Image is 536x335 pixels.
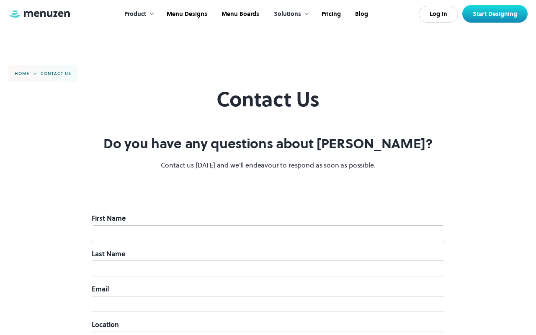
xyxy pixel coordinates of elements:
h1: Contact Us [103,88,432,111]
a: Menu Boards [214,1,265,27]
a: Menu Designs [159,1,214,27]
a: Log In [419,6,458,23]
label: Location [92,320,444,330]
a: home [13,71,31,76]
p: Contact us [DATE] and we'll endeavour to respond as soon as possible. [103,160,432,170]
label: First Name [92,214,444,223]
label: Last Name [92,250,444,259]
label: Email [92,285,444,294]
div: Solutions [274,10,301,19]
a: Start Designing [462,5,528,23]
div: Solutions [265,1,314,27]
div: > [31,71,39,76]
h2: Do you have any questions about [PERSON_NAME]? [103,136,432,152]
div: Product [124,10,146,19]
a: Pricing [314,1,347,27]
a: Blog [347,1,374,27]
div: Product [116,1,159,27]
a: contact us [39,71,73,76]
